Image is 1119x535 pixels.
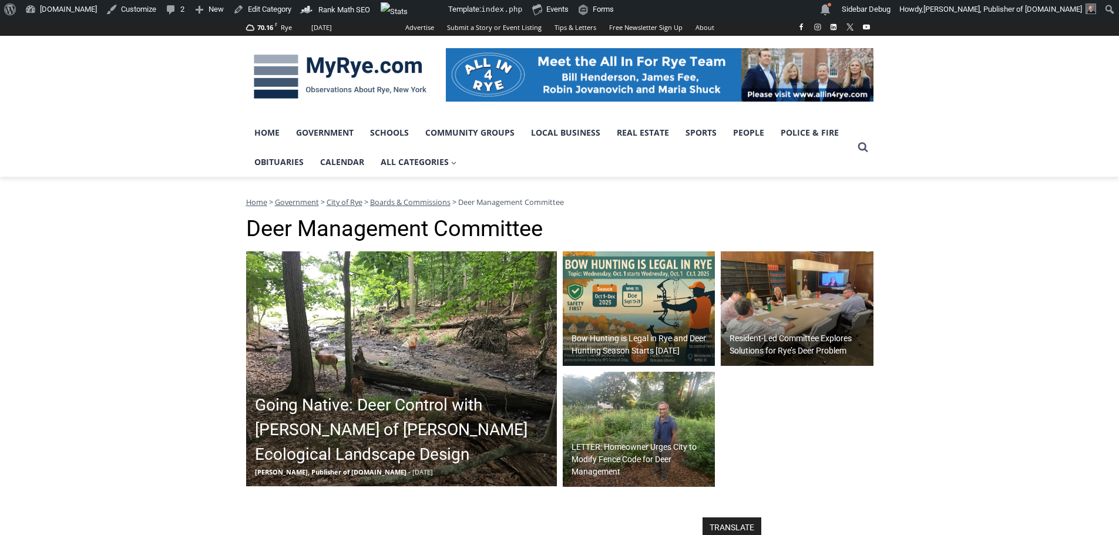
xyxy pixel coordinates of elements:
a: City of Rye [327,197,362,207]
h2: Going Native: Deer Control with [PERSON_NAME] of [PERSON_NAME] Ecological Landscape Design [255,393,554,467]
img: (PHOTO: The City of Rye's Deer Management Committee at its first meeting on August 26, 2025.) [721,251,873,366]
a: Home [246,118,288,147]
h2: Bow Hunting is Legal in Rye and Deer Hunting Season Starts [DATE] [572,332,713,357]
span: > [321,197,325,207]
a: Submit a Story or Event Listing [441,19,548,36]
img: (PHOTO: Shankar Narayan in his native plant perennial garden on Manursing Way in Rye on Sunday, S... [563,372,715,487]
a: Home [246,197,267,207]
img: All in for Rye [446,48,873,101]
nav: Secondary Navigation [399,19,721,36]
a: Real Estate [609,118,677,147]
span: [PERSON_NAME], Publisher of [DOMAIN_NAME] [255,467,406,476]
span: > [452,197,456,207]
a: Calendar [312,147,372,177]
div: Rye [281,22,292,33]
a: YouTube [859,20,873,34]
a: Advertise [399,19,441,36]
a: X [843,20,857,34]
nav: Primary Navigation [246,118,852,177]
span: - [408,467,411,476]
a: Resident-Led Committee Explores Solutions for Rye’s Deer Problem [721,251,873,366]
a: Facebook [794,20,808,34]
a: Sports [677,118,725,147]
img: MyRye.com [246,46,434,107]
a: Government [275,197,319,207]
a: Police & Fire [772,118,847,147]
a: People [725,118,772,147]
span: [PERSON_NAME], Publisher of [DOMAIN_NAME] [923,5,1082,14]
span: 70.16 [257,23,273,32]
img: (PHOTO: Deer in the Rye Marshlands Conservancy. File photo. 2017.) [246,251,557,486]
img: (PHOTO: Bow hunting is legal in Rye. The deer hunting season starts October 1, 2025. Source: MyRy... [563,251,715,366]
a: Going Native: Deer Control with [PERSON_NAME] of [PERSON_NAME] Ecological Landscape Design [PERSO... [246,251,557,486]
img: Views over 48 hours. Click for more Jetpack Stats. [381,2,446,16]
a: Bow Hunting is Legal in Rye and Deer Hunting Season Starts [DATE] [563,251,715,366]
a: Tips & Letters [548,19,603,36]
nav: Breadcrumbs [246,196,873,208]
a: Schools [362,118,417,147]
h2: Resident-Led Committee Explores Solutions for Rye’s Deer Problem [730,332,871,357]
h2: LETTER: Homeowner Urges City to Modify Fence Code for Deer Management [572,441,713,478]
a: LETTER: Homeowner Urges City to Modify Fence Code for Deer Management [563,372,715,487]
span: > [364,197,368,207]
div: [DATE] [311,22,332,33]
a: Community Groups [417,118,523,147]
a: About [689,19,721,36]
a: Obituaries [246,147,312,177]
a: Boards & Commissions [370,197,451,207]
span: All Categories [381,156,457,169]
a: Linkedin [826,20,841,34]
span: > [269,197,273,207]
span: [DATE] [412,467,433,476]
a: All Categories [372,147,465,177]
h1: Deer Management Committee [246,216,873,243]
span: index.php [481,5,522,14]
a: Instagram [811,20,825,34]
span: F [275,21,277,28]
a: Government [288,118,362,147]
a: Free Newsletter Sign Up [603,19,689,36]
button: View Search Form [852,137,873,158]
span: Deer Management Committee [458,197,564,207]
a: Local Business [523,118,609,147]
span: Rank Math SEO [318,5,370,14]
